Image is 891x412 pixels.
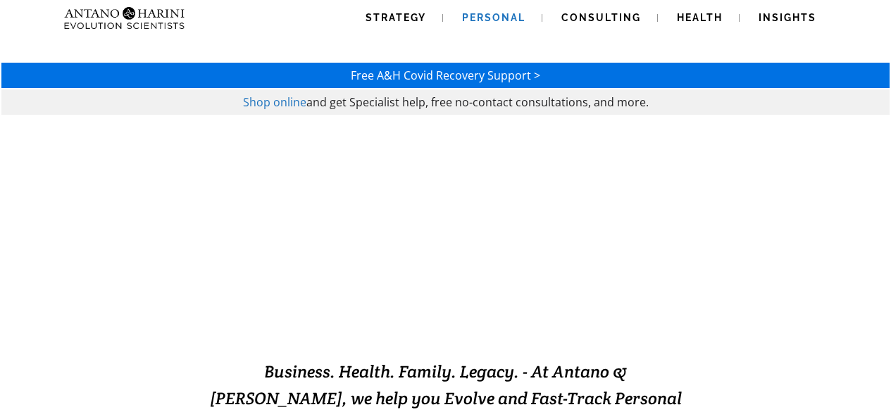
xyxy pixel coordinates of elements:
span: Health [677,12,723,23]
span: and get Specialist help, free no-contact consultations, and more. [306,94,649,110]
span: Strategy [366,12,426,23]
span: Personal [462,12,525,23]
span: Consulting [561,12,641,23]
a: Shop online [243,94,306,110]
strong: EVOLVING [278,294,425,328]
strong: EXCELLENCE [425,294,613,328]
span: Insights [759,12,816,23]
a: Free A&H Covid Recovery Support > [351,68,540,83]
